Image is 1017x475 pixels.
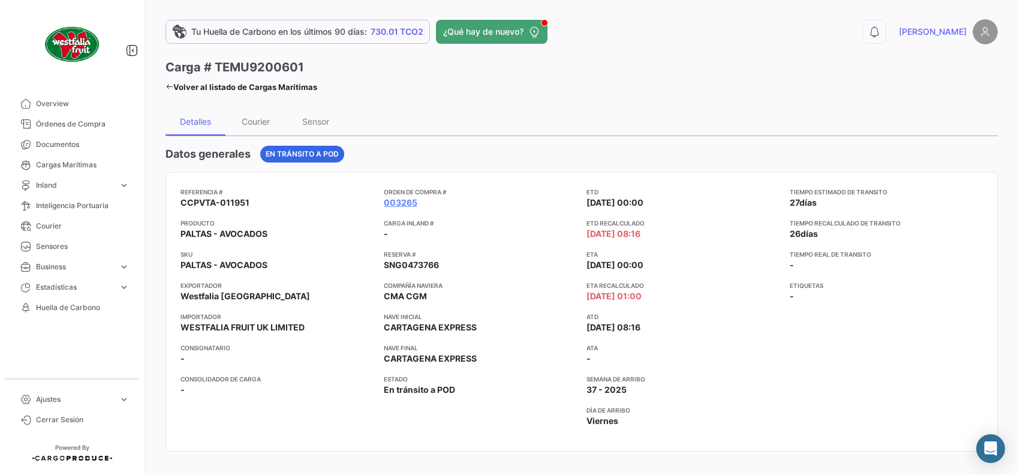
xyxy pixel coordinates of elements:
span: - [586,353,591,365]
app-card-info-title: Reserva # [384,249,577,259]
app-card-info-title: Consignatario [180,343,374,353]
app-card-info-title: Etiquetas [790,281,983,290]
span: ¿Qué hay de nuevo? [443,26,523,38]
h3: Carga # TEMU9200601 [166,59,304,76]
app-card-info-title: Semana de Arribo [586,374,780,384]
span: Ajustes [36,394,114,405]
span: Westfalia [GEOGRAPHIC_DATA] [180,290,310,302]
app-card-info-title: Tiempo real de transito [790,249,983,259]
span: Estadísticas [36,282,114,293]
span: CMA CGM [384,290,427,302]
app-card-info-title: Referencia # [180,187,374,197]
app-card-info-title: Día de Arribo [586,405,780,415]
app-card-info-title: Tiempo estimado de transito [790,187,983,197]
span: [DATE] 08:16 [586,228,640,240]
span: - [180,384,185,396]
span: Courier [36,221,130,232]
a: 003265 [384,197,417,209]
app-card-info-title: Estado [384,374,577,384]
div: Courier [242,116,270,127]
a: Volver al listado de Cargas Marítimas [166,79,317,95]
app-card-info-title: ETD Recalculado [586,218,780,228]
span: PALTAS - AVOCADOS [180,259,267,271]
app-card-info-title: Exportador [180,281,374,290]
app-card-info-title: Tiempo recalculado de transito [790,218,983,228]
span: 730.01 TCO2 [371,26,423,38]
span: Huella de Carbono [36,302,130,313]
span: Cerrar Sesión [36,414,130,425]
span: CARTAGENA EXPRESS [384,353,477,365]
span: CARTAGENA EXPRESS [384,321,477,333]
a: Documentos [10,134,134,155]
a: Inteligencia Portuaria [10,196,134,216]
span: expand_more [119,261,130,272]
a: Overview [10,94,134,114]
div: Abrir Intercom Messenger [976,434,1005,463]
button: ¿Qué hay de nuevo? [436,20,547,44]
app-card-info-title: ETD [586,187,780,197]
div: Sensor [302,116,329,127]
span: [DATE] 08:16 [586,321,640,333]
span: días [801,229,818,239]
span: expand_more [119,282,130,293]
span: En tránsito a POD [384,384,455,396]
span: [PERSON_NAME] [899,26,967,38]
span: Tu Huella de Carbono en los últimos 90 días: [191,26,367,38]
app-card-info-title: Orden de Compra # [384,187,577,197]
span: expand_more [119,180,130,191]
app-card-info-title: Nave final [384,343,577,353]
span: [DATE] 01:00 [586,290,642,302]
span: - [790,260,794,270]
a: Huella de Carbono [10,297,134,318]
span: Inland [36,180,114,191]
span: - [384,228,388,240]
span: expand_more [119,394,130,405]
app-card-info-title: SKU [180,249,374,259]
span: En tránsito a POD [266,149,339,160]
span: Overview [36,98,130,109]
span: días [799,197,817,208]
div: Detalles [180,116,211,127]
app-card-info-title: ATD [586,312,780,321]
span: - [180,353,185,365]
span: SNG0473766 [384,259,439,271]
span: Business [36,261,114,272]
span: Documentos [36,139,130,150]
span: - [790,290,794,302]
img: client-50.png [42,14,102,74]
img: placeholder-user.png [973,19,998,44]
app-card-info-title: ETA Recalculado [586,281,780,290]
app-card-info-title: Consolidador de Carga [180,374,374,384]
span: PALTAS - AVOCADOS [180,228,267,240]
a: Órdenes de Compra [10,114,134,134]
span: WESTFALIA FRUIT UK LIMITED [180,321,305,333]
span: 26 [790,229,801,239]
span: CCPVTA-011951 [180,197,249,209]
span: Órdenes de Compra [36,119,130,130]
span: [DATE] 00:00 [586,259,643,271]
span: Cargas Marítimas [36,160,130,170]
app-card-info-title: Nave inicial [384,312,577,321]
app-card-info-title: Compañía naviera [384,281,577,290]
a: Courier [10,216,134,236]
span: Viernes [586,415,618,427]
span: [DATE] 00:00 [586,197,643,209]
app-card-info-title: Importador [180,312,374,321]
app-card-info-title: ATA [586,343,780,353]
a: Sensores [10,236,134,257]
a: Tu Huella de Carbono en los últimos 90 días:730.01 TCO2 [166,20,430,44]
app-card-info-title: ETA [586,249,780,259]
span: 37 - 2025 [586,384,627,396]
app-card-info-title: Producto [180,218,374,228]
span: Inteligencia Portuaria [36,200,130,211]
h4: Datos generales [166,146,251,163]
span: 27 [790,197,799,208]
app-card-info-title: Carga inland # [384,218,577,228]
a: Cargas Marítimas [10,155,134,175]
span: Sensores [36,241,130,252]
